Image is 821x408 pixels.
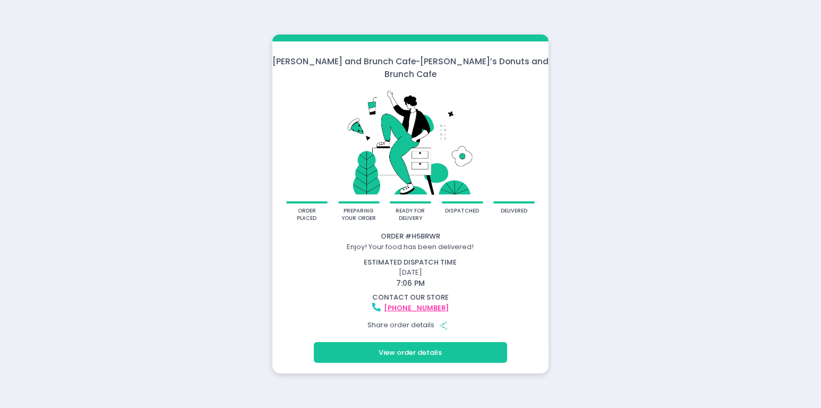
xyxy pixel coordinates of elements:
[286,87,535,201] img: talkie
[394,207,428,223] div: ready for delivery
[290,207,324,223] div: order placed
[268,257,554,289] div: [DATE]
[501,207,527,215] div: delivered
[384,303,449,313] a: [PHONE_NUMBER]
[341,207,376,223] div: preparing your order
[274,315,547,335] div: Share order details
[274,292,547,303] div: contact our store
[272,55,549,80] div: [PERSON_NAME] and Brunch Cafe - [PERSON_NAME]’s Donuts and Brunch Cafe
[274,242,547,252] div: Enjoy! Your food has been delivered!
[396,278,425,288] span: 7:06 PM
[274,231,547,242] div: Order # H5BRWR
[446,207,480,215] div: dispatched
[274,257,547,268] div: estimated dispatch time
[314,342,507,362] button: View order details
